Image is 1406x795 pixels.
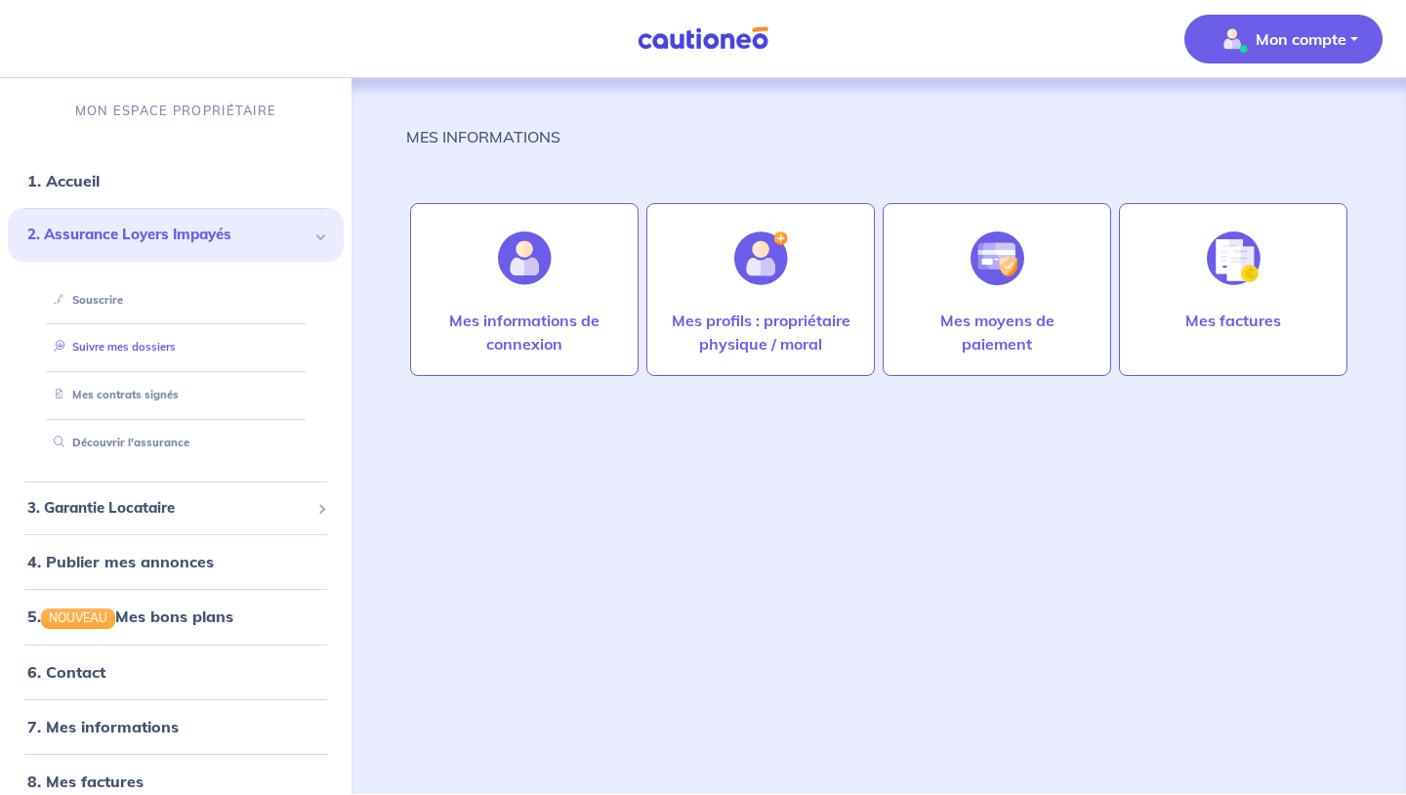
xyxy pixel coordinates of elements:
a: 7. Mes informations [27,717,179,736]
div: Mes contrats signés [31,379,320,411]
a: 5.NOUVEAUMes bons plans [27,607,233,626]
img: illu_invoice.svg [1207,231,1261,285]
a: 4. Publier mes annonces [27,552,214,571]
img: Cautioneo [630,26,776,51]
div: Souscrire [31,284,320,316]
p: MES INFORMATIONS [406,125,560,148]
div: 4. Publier mes annonces [8,542,344,581]
p: Mes informations de connexion [431,309,618,356]
p: Mes factures [1185,309,1281,332]
p: Mes moyens de paiement [903,309,1091,356]
div: 3. Garantie Locataire [8,489,344,527]
p: Mon compte [1256,27,1346,51]
img: illu_account_add.svg [734,231,788,285]
p: Mes profils : propriétaire physique / moral [667,309,854,356]
a: Mes contrats signés [46,388,179,401]
div: 6. Contact [8,652,344,691]
div: Découvrir l'assurance [31,427,320,459]
img: illu_account.svg [498,231,552,285]
span: 2. Assurance Loyers Impayés [27,224,310,246]
a: Souscrire [46,293,123,307]
div: 2. Assurance Loyers Impayés [8,208,344,262]
div: 1. Accueil [8,161,344,200]
div: Suivre mes dossiers [31,331,320,363]
div: 5.NOUVEAUMes bons plans [8,597,344,636]
img: illu_credit_card_no_anim.svg [971,231,1024,285]
p: MON ESPACE PROPRIÉTAIRE [75,102,276,120]
img: illu_account_valid_menu.svg [1217,23,1248,55]
a: 8. Mes factures [27,772,144,791]
button: illu_account_valid_menu.svgMon compte [1184,15,1383,63]
a: Suivre mes dossiers [46,340,176,354]
div: 7. Mes informations [8,707,344,746]
a: 6. Contact [27,662,105,682]
a: Découvrir l'assurance [46,436,189,449]
a: 1. Accueil [27,171,100,190]
span: 3. Garantie Locataire [27,497,310,520]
